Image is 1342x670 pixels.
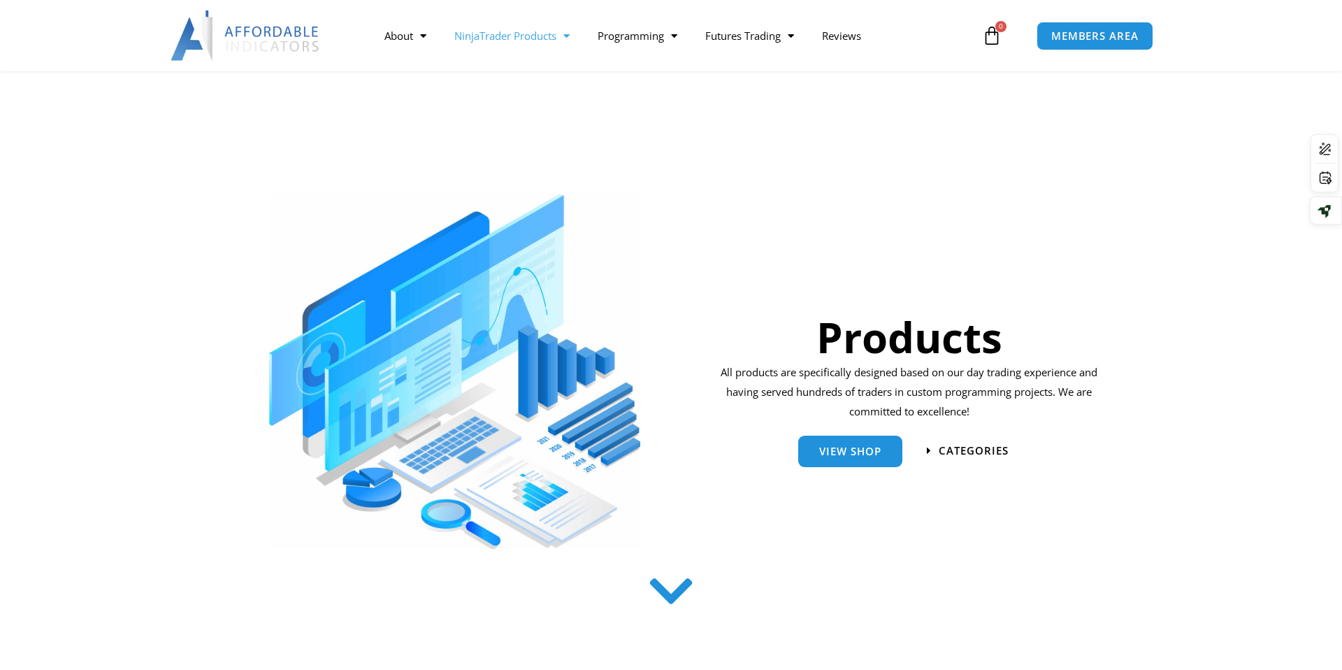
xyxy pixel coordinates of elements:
img: ProductsSection scaled | Affordable Indicators – NinjaTrader [269,194,640,549]
a: Programming [584,20,691,52]
img: LogoAI | Affordable Indicators – NinjaTrader [171,10,321,61]
h1: Products [716,308,1102,366]
a: Futures Trading [691,20,808,52]
a: View Shop [798,436,902,467]
a: categories [927,446,1009,456]
span: categories [939,446,1009,456]
span: MEMBERS AREA [1051,31,1139,41]
p: All products are specifically designed based on our day trading experience and having served hund... [716,363,1102,422]
span: 0 [995,21,1006,32]
a: Reviews [808,20,875,52]
nav: Menu [370,20,979,52]
span: View Shop [819,446,881,457]
a: About [370,20,440,52]
a: 0 [961,15,1023,56]
a: MEMBERS AREA [1037,22,1153,50]
a: NinjaTrader Products [440,20,584,52]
